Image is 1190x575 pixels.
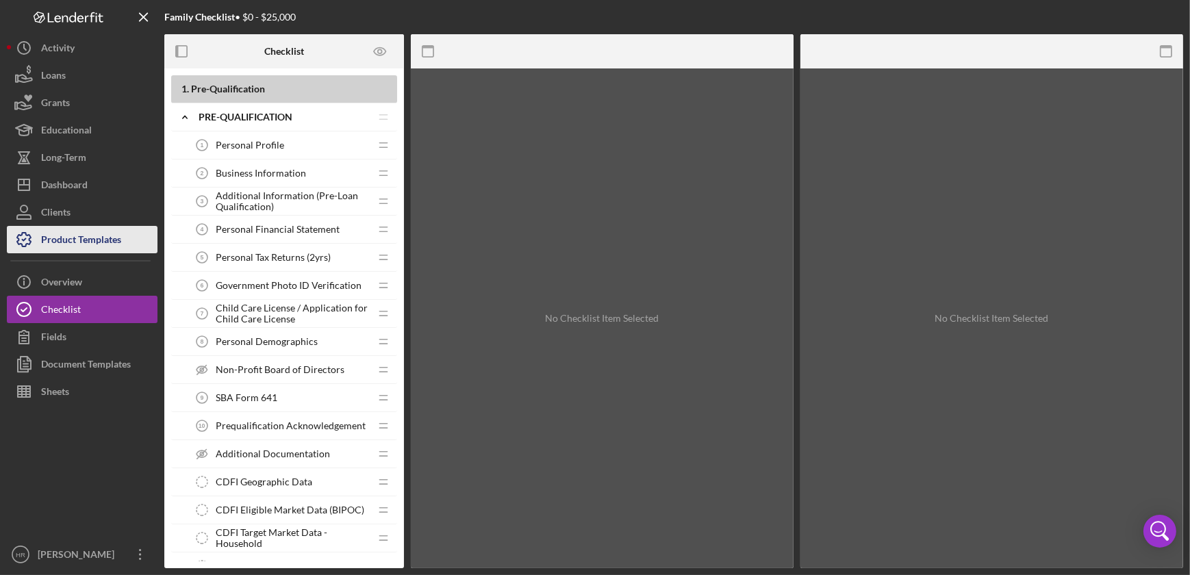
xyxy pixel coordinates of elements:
button: Educational [7,116,157,144]
div: Sheets [41,378,69,409]
div: Product Templates [41,226,121,257]
span: Business Information [216,168,306,179]
button: Dashboard [7,171,157,199]
b: Family Checklist [164,11,235,23]
tspan: 5 [201,254,204,261]
span: CDFI Eligible Market Data (BIPOC) [216,504,364,515]
tspan: 1 [201,142,204,149]
span: Turn on Hidden Items [216,561,307,572]
span: Additional Information (Pre-Loan Qualification) [216,190,370,212]
button: Preview as [365,36,396,67]
div: No Checklist Item Selected [546,313,659,324]
div: Fields [41,323,66,354]
div: Overview [41,268,82,299]
button: Activity [7,34,157,62]
div: Pre-Qualification [199,112,370,123]
span: CDFI Target Market Data - Household [216,527,370,549]
b: Checklist [264,46,304,57]
tspan: 8 [201,338,204,345]
button: HR[PERSON_NAME] [7,541,157,568]
button: Loans [7,62,157,89]
tspan: 3 [201,198,204,205]
tspan: 7 [201,310,204,317]
div: Open Intercom Messenger [1143,515,1176,548]
div: Grants [41,89,70,120]
div: Dashboard [41,171,88,202]
div: Checklist [41,296,81,327]
div: Document Templates [41,350,131,381]
span: Child Care License / Application for Child Care License [216,303,370,324]
text: HR [16,551,25,559]
span: Personal Profile [216,140,284,151]
span: Non-Profit Board of Directors [216,364,344,375]
div: • $0 - $25,000 [164,12,296,23]
button: Checklist [7,296,157,323]
span: Personal Demographics [216,336,318,347]
button: Long-Term [7,144,157,171]
button: Clients [7,199,157,226]
span: Personal Financial Statement [216,224,340,235]
span: Government Photo ID Verification [216,280,362,291]
span: Additional Documentation [216,448,330,459]
span: Prequalification Acknowledgement [216,420,366,431]
button: Grants [7,89,157,116]
div: Activity [41,34,75,65]
div: Educational [41,116,92,147]
span: Pre-Qualification [191,83,265,94]
button: Fields [7,323,157,350]
span: CDFI Geographic Data [216,476,312,487]
tspan: 10 [199,422,205,429]
span: SBA Form 641 [216,392,277,403]
tspan: 9 [201,394,204,401]
div: No Checklist Item Selected [935,313,1049,324]
div: [PERSON_NAME] [34,541,123,572]
button: Document Templates [7,350,157,378]
tspan: 6 [201,282,204,289]
div: Loans [41,62,66,92]
button: Product Templates [7,226,157,253]
span: 1 . [181,83,189,94]
div: Long-Term [41,144,86,175]
tspan: 4 [201,226,204,233]
button: Sheets [7,378,157,405]
div: Clients [41,199,71,229]
tspan: 2 [201,170,204,177]
button: Overview [7,268,157,296]
span: Personal Tax Returns (2yrs) [216,252,331,263]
